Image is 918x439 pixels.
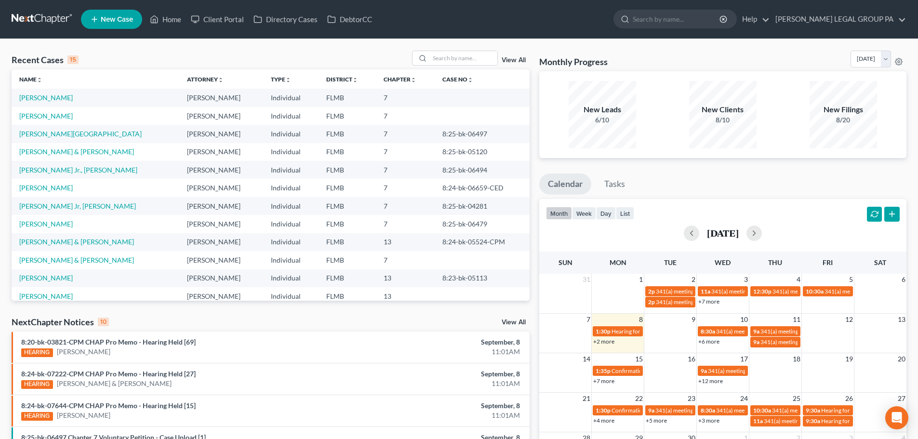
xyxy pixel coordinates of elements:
[435,143,530,161] td: 8:25-bk-05120
[743,274,749,285] span: 3
[768,258,782,266] span: Thu
[612,328,687,335] span: Hearing for [PERSON_NAME]
[753,288,772,295] span: 12:30p
[376,89,435,106] td: 7
[806,417,820,425] span: 9:30a
[848,274,854,285] span: 5
[319,89,376,106] td: FLMB
[249,11,322,28] a: Directory Cases
[435,233,530,251] td: 8:24-bk-05524-CPM
[633,10,721,28] input: Search by name...
[593,417,614,424] a: +4 more
[689,104,757,115] div: New Clients
[319,233,376,251] td: FLMB
[218,77,224,83] i: unfold_more
[326,76,358,83] a: Districtunfold_more
[179,269,263,287] td: [PERSON_NAME]
[319,161,376,179] td: FLMB
[582,353,591,365] span: 14
[612,367,773,374] span: Confirmation Hearing for [PERSON_NAME] & [PERSON_NAME]
[897,314,906,325] span: 13
[572,207,596,220] button: week
[57,347,110,357] a: [PERSON_NAME]
[179,89,263,106] td: [PERSON_NAME]
[263,233,318,251] td: Individual
[179,125,263,143] td: [PERSON_NAME]
[285,77,291,83] i: unfold_more
[760,328,853,335] span: 341(a) meeting for [PERSON_NAME]
[263,287,318,305] td: Individual
[360,369,520,379] div: September, 8
[753,417,763,425] span: 11a
[319,215,376,233] td: FLMB
[12,316,109,328] div: NextChapter Notices
[263,161,318,179] td: Individual
[376,287,435,305] td: 13
[715,258,731,266] span: Wed
[37,77,42,83] i: unfold_more
[689,115,757,125] div: 8/10
[582,274,591,285] span: 31
[648,407,654,414] span: 9a
[648,288,655,295] span: 2p
[701,367,707,374] span: 9a
[12,54,79,66] div: Recent Cases
[57,379,172,388] a: [PERSON_NAME] & [PERSON_NAME]
[792,393,801,404] span: 25
[844,353,854,365] span: 19
[656,298,800,306] span: 341(a) meeting for [PERSON_NAME] & [PERSON_NAME]
[263,107,318,125] td: Individual
[656,288,800,295] span: 341(a) meeting for [PERSON_NAME] & [PERSON_NAME]
[19,76,42,83] a: Nameunfold_more
[186,11,249,28] a: Client Portal
[179,233,263,251] td: [PERSON_NAME]
[655,407,748,414] span: 341(a) meeting for [PERSON_NAME]
[874,258,886,266] span: Sat
[435,161,530,179] td: 8:25-bk-06494
[435,197,530,215] td: 8:25-bk-04281
[737,11,770,28] a: Help
[810,104,877,115] div: New Filings
[19,220,73,228] a: [PERSON_NAME]
[596,173,634,195] a: Tasks
[792,314,801,325] span: 11
[844,393,854,404] span: 26
[753,407,771,414] span: 10:30a
[263,197,318,215] td: Individual
[319,107,376,125] td: FLMB
[319,287,376,305] td: FLMB
[634,353,644,365] span: 15
[319,125,376,143] td: FLMB
[179,107,263,125] td: [PERSON_NAME]
[263,179,318,197] td: Individual
[596,207,616,220] button: day
[19,166,137,174] a: [PERSON_NAME] Jr., [PERSON_NAME]
[263,251,318,269] td: Individual
[19,238,134,246] a: [PERSON_NAME] & [PERSON_NAME]
[360,337,520,347] div: September, 8
[376,197,435,215] td: 7
[430,51,497,65] input: Search by name...
[711,288,855,295] span: 341(a) meeting for [PERSON_NAME] & [PERSON_NAME]
[610,258,626,266] span: Mon
[701,288,710,295] span: 11a
[21,380,53,389] div: HEARING
[19,112,73,120] a: [PERSON_NAME]
[634,393,644,404] span: 22
[897,393,906,404] span: 27
[376,107,435,125] td: 7
[376,251,435,269] td: 7
[319,143,376,161] td: FLMB
[806,407,820,414] span: 9:30a
[502,319,526,326] a: View All
[319,197,376,215] td: FLMB
[263,143,318,161] td: Individual
[772,407,865,414] span: 341(a) meeting for [PERSON_NAME]
[376,269,435,287] td: 13
[179,197,263,215] td: [PERSON_NAME]
[376,215,435,233] td: 7
[825,288,918,295] span: 341(a) meeting for [PERSON_NAME]
[691,314,696,325] span: 9
[771,11,906,28] a: [PERSON_NAME] LEGAL GROUP PA
[698,377,723,385] a: +12 more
